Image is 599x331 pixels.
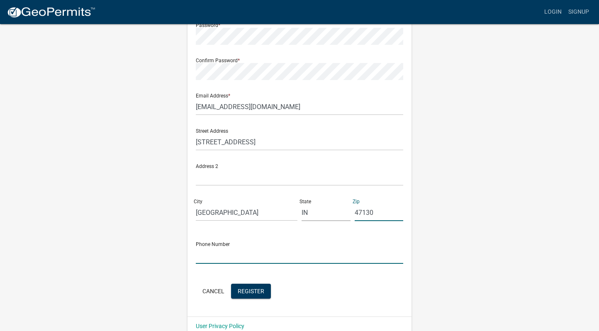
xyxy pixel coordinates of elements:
[238,287,264,294] span: Register
[541,4,565,20] a: Login
[196,284,231,299] button: Cancel
[565,4,592,20] a: Signup
[196,323,244,329] a: User Privacy Policy
[231,284,271,299] button: Register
